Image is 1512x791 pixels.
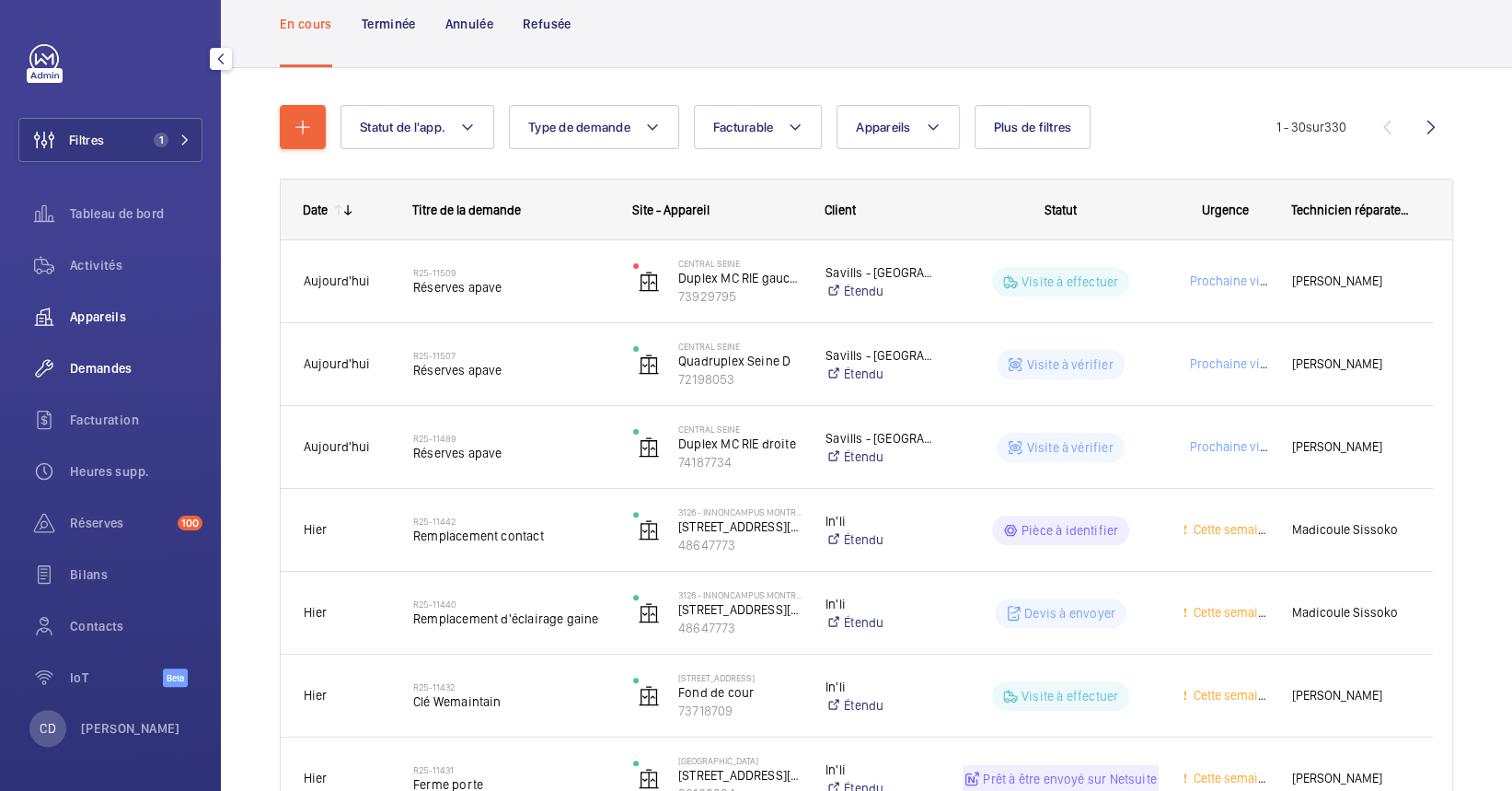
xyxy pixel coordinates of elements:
span: Cette semaine [1190,688,1272,703]
p: Refusée [523,15,571,33]
p: 72198053 [678,370,802,389]
p: In'li [825,512,939,530]
p: Visite à vérifier [1026,355,1113,374]
a: Étendu [825,613,939,632]
span: Cette semaine [1190,771,1272,785]
img: elevator.svg [638,602,660,624]
span: Hier [304,688,327,703]
span: Remplacement contact [413,527,609,545]
span: Facturable [713,120,774,134]
span: [PERSON_NAME] [1292,768,1410,789]
span: Madicoule Sissoko [1292,602,1410,623]
a: Étendu [825,696,939,715]
p: 73718709 [678,702,802,720]
p: Prêt à être envoyé sur Netsuite [983,770,1157,788]
button: Facturable [694,105,823,149]
span: Hier [304,522,327,537]
p: En cours [280,15,332,33]
a: Étendu [825,365,939,383]
p: Central Seine [678,258,802,269]
h2: R25-11507 [413,350,609,361]
span: Madicoule Sissoko [1292,519,1410,541]
p: Central Seine [678,424,802,435]
p: [PERSON_NAME] [81,719,180,738]
span: Beta [163,669,188,687]
span: Réserves apave [413,361,609,379]
span: Appareils [70,308,202,326]
img: elevator.svg [638,685,660,707]
button: Filtres1 [18,118,202,162]
span: Bilans [70,565,202,584]
span: Activités [70,256,202,274]
span: 1 [154,133,168,147]
span: 1 - 30 330 [1276,121,1346,134]
p: 3126 - INNONCAMPUS MONTROUGE [678,589,802,600]
span: [PERSON_NAME] [1292,685,1410,706]
span: Tableau de bord [70,204,202,223]
button: Statut de l'app. [340,105,494,149]
h2: R25-11440 [413,599,609,610]
h2: R25-11432 [413,681,609,692]
p: [GEOGRAPHIC_DATA] [678,755,802,766]
span: [PERSON_NAME] [1292,271,1410,292]
span: Réserves [70,514,170,532]
span: sur [1306,120,1324,134]
button: Appareils [837,105,959,149]
span: Hier [304,605,327,620]
p: [STREET_ADDRESS][PERSON_NAME] [678,766,802,785]
button: Type de demande [509,105,679,149]
p: Terminée [362,15,416,33]
p: Annulée [445,15,493,33]
img: elevator.svg [638,768,660,790]
p: In'li [825,595,939,613]
img: elevator.svg [638,519,660,541]
span: Heures supp. [70,462,202,481]
p: Central Seine [678,341,802,352]
p: In'li [825,678,939,696]
span: Remplacement d'éclairage gaine [413,610,609,628]
span: [PERSON_NAME] [1292,436,1410,458]
span: Filtres [69,131,104,149]
a: Étendu [825,282,939,300]
p: Duplex MC RIE droite [678,435,802,453]
p: 74187734 [678,453,802,471]
span: Réserves apave [413,444,609,462]
p: Visite à effectuer [1021,687,1118,705]
span: IoT [70,669,163,687]
span: Réserves apave [413,278,609,297]
h2: R25-11489 [413,433,609,444]
p: Savills - [GEOGRAPHIC_DATA] [825,263,939,282]
span: Cette semaine [1190,522,1272,537]
span: Prochaine visite [1186,439,1280,454]
p: Quadruplex Seine D [678,352,802,370]
a: Étendu [825,448,939,466]
span: Contacts [70,617,202,635]
span: Hier [304,771,327,785]
span: Aujourd'hui [304,439,370,454]
p: 48647773 [678,619,802,637]
p: In'li [825,761,939,779]
span: Aujourd'hui [304,273,370,288]
span: Statut [1045,203,1077,217]
span: 100 [178,516,202,530]
span: Type de demande [528,120,630,134]
p: [STREET_ADDRESS][PERSON_NAME] [678,600,802,619]
span: Site - Appareil [632,203,710,217]
span: Statut de l'app. [360,120,445,134]
p: Visite à effectuer [1021,273,1118,291]
span: Aujourd'hui [304,356,370,371]
span: [PERSON_NAME] [1292,354,1410,375]
span: Titre de la demande [412,203,521,217]
span: Prochaine visite [1186,356,1280,371]
p: 73929795 [678,287,802,306]
span: Plus de filtres [994,120,1072,134]
p: 3126 - INNONCAMPUS MONTROUGE [678,506,802,518]
p: [STREET_ADDRESS][PERSON_NAME] [678,518,802,536]
p: 48647773 [678,536,802,554]
span: Appareils [856,120,910,134]
h2: R25-11442 [413,516,609,527]
button: Plus de filtres [975,105,1091,149]
img: elevator.svg [638,271,660,293]
p: Duplex MC RIE gauche [678,269,802,287]
p: Savills - [GEOGRAPHIC_DATA] [825,346,939,365]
